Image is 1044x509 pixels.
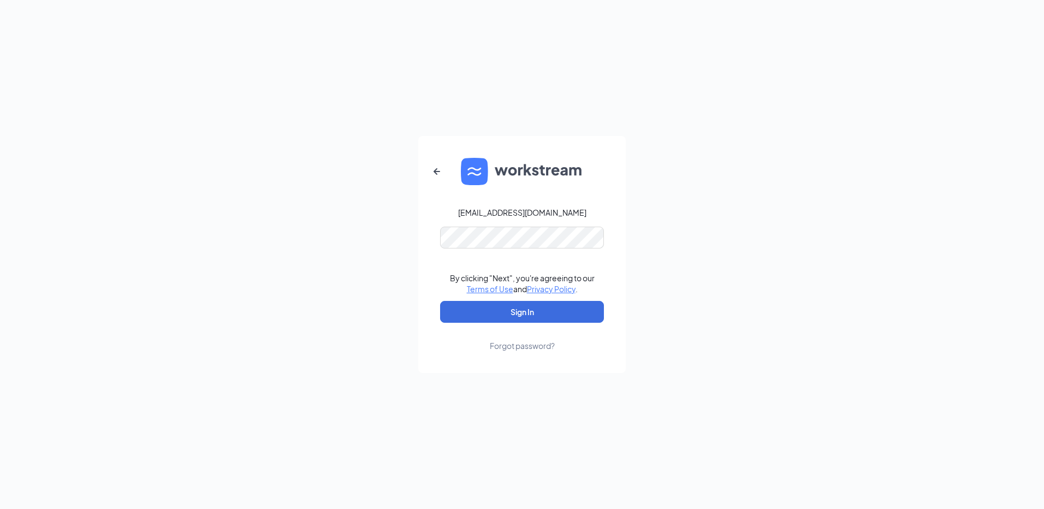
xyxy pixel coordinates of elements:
[450,273,595,294] div: By clicking "Next", you're agreeing to our and .
[527,284,576,294] a: Privacy Policy
[458,207,586,218] div: [EMAIL_ADDRESS][DOMAIN_NAME]
[430,165,443,178] svg: ArrowLeftNew
[490,323,555,351] a: Forgot password?
[461,158,583,185] img: WS logo and Workstream text
[490,340,555,351] div: Forgot password?
[424,158,450,185] button: ArrowLeftNew
[467,284,513,294] a: Terms of Use
[440,301,604,323] button: Sign In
